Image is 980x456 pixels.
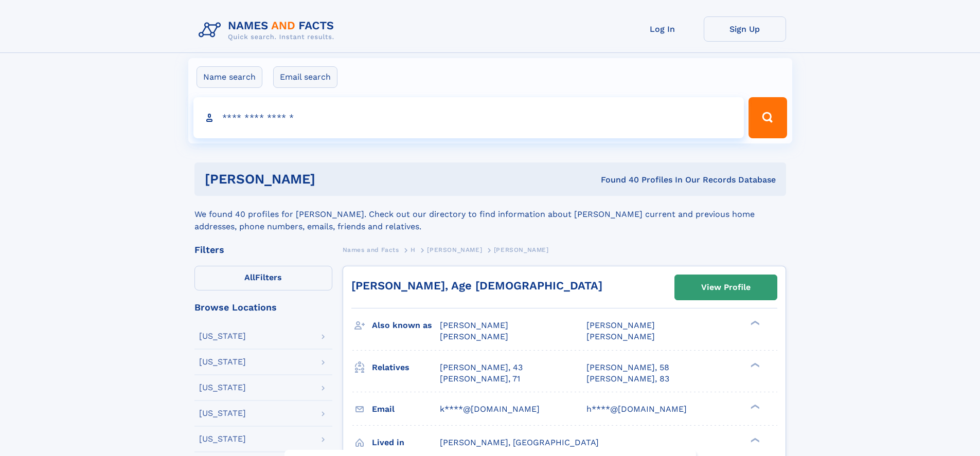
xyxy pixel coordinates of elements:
[427,243,482,256] a: [PERSON_NAME]
[748,320,760,326] div: ❯
[675,275,777,300] a: View Profile
[586,373,669,385] a: [PERSON_NAME], 83
[748,403,760,410] div: ❯
[411,243,416,256] a: H
[199,332,246,340] div: [US_STATE]
[194,266,332,290] label: Filters
[199,435,246,443] div: [US_STATE]
[199,409,246,417] div: [US_STATE]
[701,276,751,299] div: View Profile
[586,362,669,373] a: [PERSON_NAME], 58
[343,243,399,256] a: Names and Facts
[621,16,704,42] a: Log In
[193,97,744,138] input: search input
[244,272,255,282] span: All
[440,320,508,330] span: [PERSON_NAME]
[199,384,246,392] div: [US_STATE]
[586,332,655,341] span: [PERSON_NAME]
[411,246,416,253] span: H
[440,373,520,385] a: [PERSON_NAME], 71
[494,246,549,253] span: [PERSON_NAME]
[458,174,776,186] div: Found 40 Profiles In Our Records Database
[194,245,332,254] div: Filters
[586,320,655,330] span: [PERSON_NAME]
[372,400,440,418] h3: Email
[372,317,440,334] h3: Also known as
[372,434,440,451] h3: Lived in
[748,361,760,368] div: ❯
[194,196,786,233] div: We found 40 profiles for [PERSON_NAME]. Check out our directory to find information about [PERSON...
[440,362,523,373] a: [PERSON_NAME], 43
[440,332,508,341] span: [PERSON_NAME]
[427,246,482,253] span: [PERSON_NAME]
[273,66,337,88] label: Email search
[704,16,786,42] a: Sign Up
[199,358,246,366] div: [US_STATE]
[351,279,602,292] a: [PERSON_NAME], Age [DEMOGRAPHIC_DATA]
[197,66,262,88] label: Name search
[440,437,599,447] span: [PERSON_NAME], [GEOGRAPHIC_DATA]
[205,173,458,186] h1: [PERSON_NAME]
[194,16,343,44] img: Logo Names and Facts
[372,359,440,376] h3: Relatives
[194,303,332,312] div: Browse Locations
[749,97,787,138] button: Search Button
[748,436,760,443] div: ❯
